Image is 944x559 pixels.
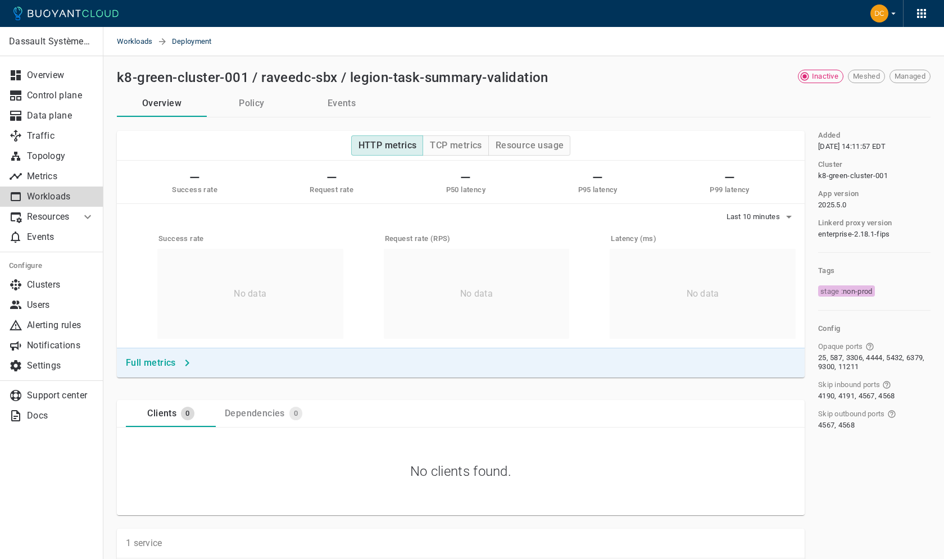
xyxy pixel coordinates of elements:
p: Resources [27,211,72,222]
span: Thu, 10 Jul 2025 18:11:57 UTC [818,142,886,151]
p: No data [460,288,493,299]
span: Last 10 minutes [727,212,783,221]
h5: P99 latency [710,185,749,194]
a: Dependencies0 [216,400,311,427]
button: Last 10 minutes [727,208,796,225]
h4: HTTP metrics [358,140,417,151]
h5: P50 latency [446,185,485,194]
div: Dependencies [220,403,285,419]
h5: Cluster [818,160,843,169]
button: Policy [207,90,297,117]
button: TCP metrics [423,135,488,156]
img: David Cassidy [870,4,888,22]
span: Managed [890,72,930,81]
a: Workloads [117,27,157,56]
h4: Resource usage [496,140,564,151]
span: 4567, 4568 [818,421,855,430]
button: Overview [117,90,207,117]
span: 25, 587, 3306, 4444, 5432, 6379, 9300, 11211 [818,353,928,371]
p: Workloads [27,191,94,202]
svg: Ports that skip Linkerd protocol detection [865,342,874,351]
svg: Ports that bypass the Linkerd proxy for incoming connections [882,380,891,389]
button: Full metrics [121,353,196,373]
h2: — [578,170,618,185]
h5: Added [818,131,840,140]
h2: — [172,170,217,185]
p: Support center [27,390,94,401]
h4: Full metrics [126,357,176,369]
h5: Request rate (RPS) [385,234,570,243]
p: Events [27,231,94,243]
h2: k8-green-cluster-001 / raveedc-sbx / legion-task-summary-validation [117,70,548,85]
span: Skip outbound ports [818,410,885,419]
p: Topology [27,151,94,162]
p: 1 service [126,538,162,549]
svg: Ports that bypass the Linkerd proxy for outgoing connections [887,410,896,419]
p: Notifications [27,340,94,351]
p: Clusters [27,279,94,290]
span: enterprise-2.18.1-fips [818,230,890,239]
p: Control plane [27,90,94,101]
span: non-prod [843,287,872,296]
h5: Tags [818,266,931,275]
h2: — [710,170,749,185]
h2: — [446,170,485,185]
button: Resource usage [488,135,571,156]
h5: Configure [9,261,94,270]
p: Overview [27,70,94,81]
h5: Config [818,324,931,333]
button: HTTP metrics [351,135,424,156]
h5: Linkerd proxy version [818,219,892,228]
h5: Success rate [172,185,217,194]
span: 0 [181,409,194,418]
a: Clients0 [126,400,216,427]
h5: Request rate [310,185,353,194]
h4: TCP metrics [430,140,482,151]
h5: Latency (ms) [611,234,796,243]
span: 2025.5.0 [818,201,846,210]
p: Users [27,299,94,311]
span: stage : [820,287,843,296]
p: Alerting rules [27,320,94,331]
p: No data [234,288,266,299]
span: k8-green-cluster-001 [818,171,888,180]
span: Opaque ports [818,342,863,351]
h2: — [310,170,353,185]
span: Deployment [172,27,225,56]
span: Inactive [807,72,843,81]
p: Metrics [27,171,94,182]
p: Dassault Systèmes- MEDIDATA [9,36,94,47]
p: Docs [27,410,94,421]
h5: P95 latency [578,185,618,194]
p: Traffic [27,130,94,142]
p: Data plane [27,110,94,121]
h5: App version [818,189,859,198]
span: Skip inbound ports [818,380,880,389]
span: 0 [289,409,302,418]
h5: Success rate [158,234,343,243]
div: Clients [143,403,176,419]
span: 4190, 4191, 4567, 4568 [818,392,895,401]
button: Events [297,90,387,117]
p: Settings [27,360,94,371]
span: Meshed [848,72,884,81]
p: No data [687,288,719,299]
h3: No clients found. [410,463,511,479]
